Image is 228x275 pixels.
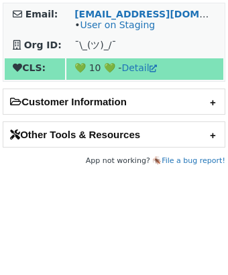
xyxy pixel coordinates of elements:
[162,156,225,165] a: File a bug report!
[25,9,58,19] strong: Email:
[3,154,225,168] footer: App not working? 🪳
[80,19,155,30] a: User on Staging
[74,19,155,30] span: •
[121,62,156,73] a: Detail
[66,58,223,80] td: 💚 10 💚 -
[3,89,225,114] h2: Customer Information
[74,40,116,50] span: ¯\_(ツ)_/¯
[13,62,46,73] strong: CLS:
[3,122,225,147] h2: Other Tools & Resources
[24,40,62,50] strong: Org ID:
